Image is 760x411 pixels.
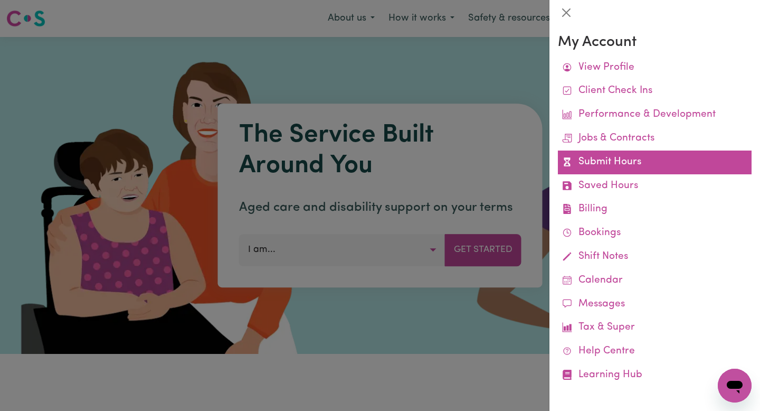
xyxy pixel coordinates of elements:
a: Jobs & Contracts [558,127,752,151]
a: Client Check Ins [558,79,752,103]
h3: My Account [558,34,752,52]
a: Messages [558,293,752,316]
a: Bookings [558,221,752,245]
a: Submit Hours [558,151,752,174]
a: Saved Hours [558,174,752,198]
a: Tax & Super [558,316,752,340]
a: Shift Notes [558,245,752,269]
a: Billing [558,198,752,221]
a: Learning Hub [558,363,752,387]
a: View Profile [558,56,752,80]
iframe: Button to launch messaging window [718,369,752,403]
a: Performance & Development [558,103,752,127]
a: Calendar [558,269,752,293]
a: Help Centre [558,340,752,363]
button: Close [558,4,575,21]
